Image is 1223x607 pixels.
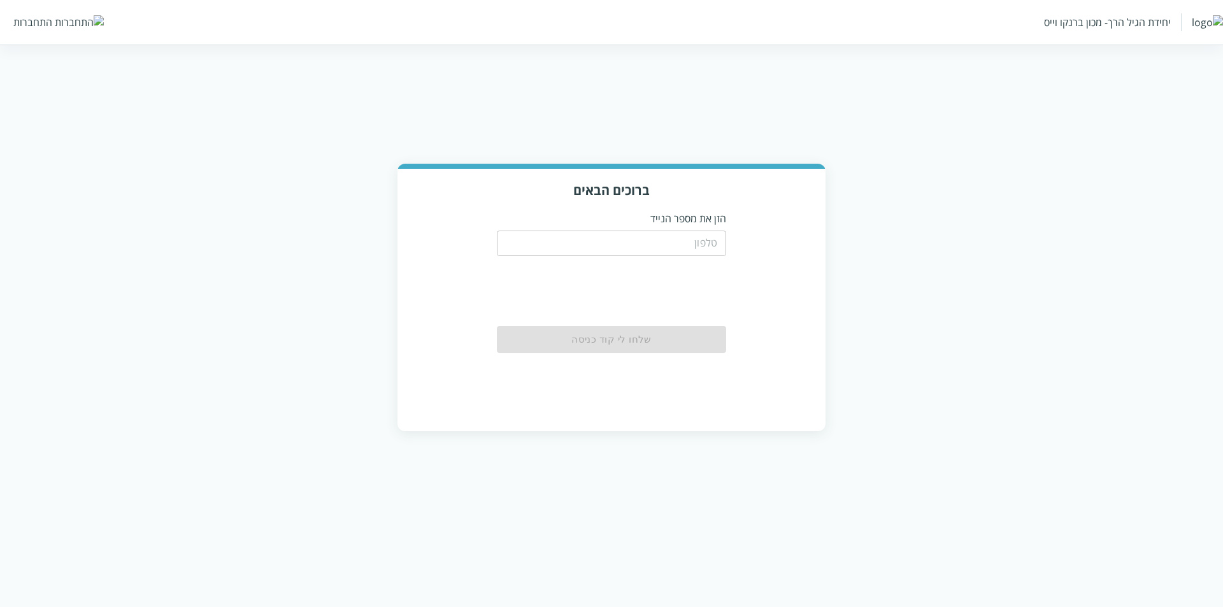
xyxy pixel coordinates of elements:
iframe: reCAPTCHA [533,264,726,313]
img: התחברות [55,15,104,29]
h3: ברוכים הבאים [410,182,813,199]
img: logo [1192,15,1223,29]
div: התחברות [13,15,52,29]
div: יחידת הגיל הרך- מכון ברנקו וייס [1044,15,1171,29]
p: הזן את מספר הנייד [497,211,726,225]
input: טלפון [497,231,726,256]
